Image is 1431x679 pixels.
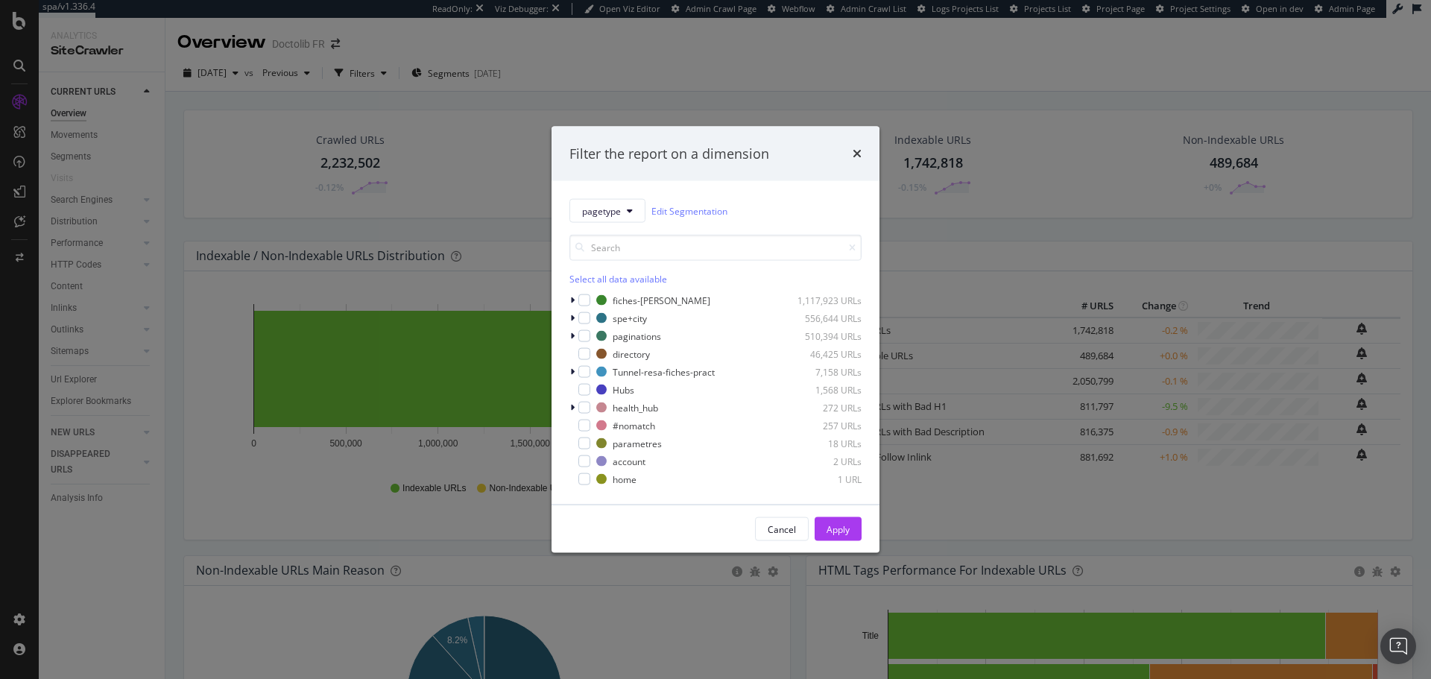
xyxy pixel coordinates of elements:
[613,294,710,306] div: fiches-[PERSON_NAME]
[789,401,862,414] div: 272 URLs
[613,437,662,449] div: parametres
[613,347,650,360] div: directory
[789,473,862,485] div: 1 URL
[613,312,647,324] div: spe+city
[552,126,879,553] div: modal
[827,522,850,535] div: Apply
[789,365,862,378] div: 7,158 URLs
[1380,628,1416,664] div: Open Intercom Messenger
[755,517,809,541] button: Cancel
[815,517,862,541] button: Apply
[789,437,862,449] div: 18 URLs
[853,144,862,163] div: times
[613,383,634,396] div: Hubs
[569,235,862,261] input: Search
[582,204,621,217] span: pagetype
[789,312,862,324] div: 556,644 URLs
[789,347,862,360] div: 46,425 URLs
[789,329,862,342] div: 510,394 URLs
[789,455,862,467] div: 2 URLs
[789,383,862,396] div: 1,568 URLs
[613,473,636,485] div: home
[569,199,645,223] button: pagetype
[613,329,661,342] div: paginations
[613,455,645,467] div: account
[789,294,862,306] div: 1,117,923 URLs
[613,401,658,414] div: health_hub
[569,144,769,163] div: Filter the report on a dimension
[651,203,727,218] a: Edit Segmentation
[613,365,715,378] div: Tunnel-resa-fiches-pract
[789,419,862,432] div: 257 URLs
[569,273,862,285] div: Select all data available
[768,522,796,535] div: Cancel
[613,419,655,432] div: #nomatch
